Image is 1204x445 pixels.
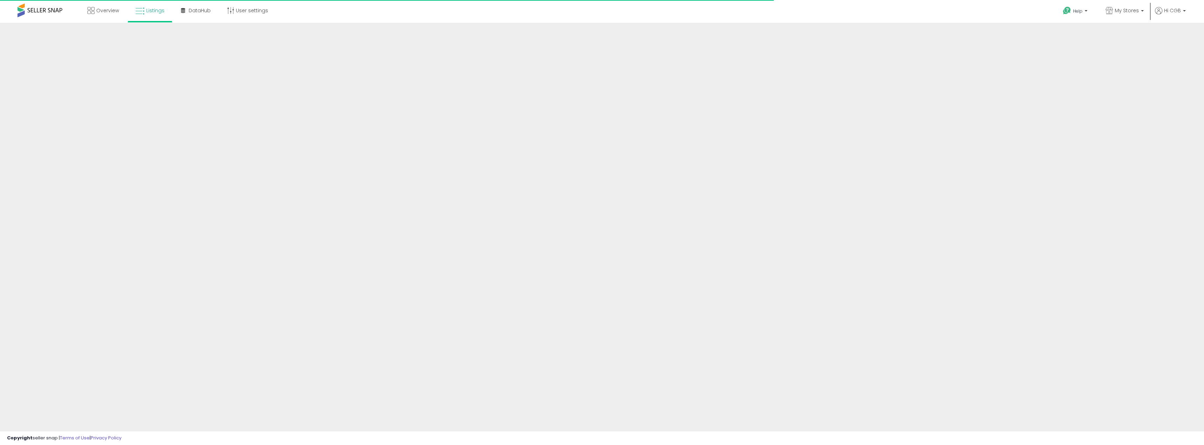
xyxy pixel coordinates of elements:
a: Help [1057,1,1094,23]
span: Help [1073,8,1083,14]
span: Listings [146,7,164,14]
i: Get Help [1063,6,1071,15]
span: Overview [96,7,119,14]
span: Hi CGB [1164,7,1181,14]
span: My Stores [1115,7,1139,14]
a: Hi CGB [1155,7,1186,23]
span: DataHub [189,7,211,14]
